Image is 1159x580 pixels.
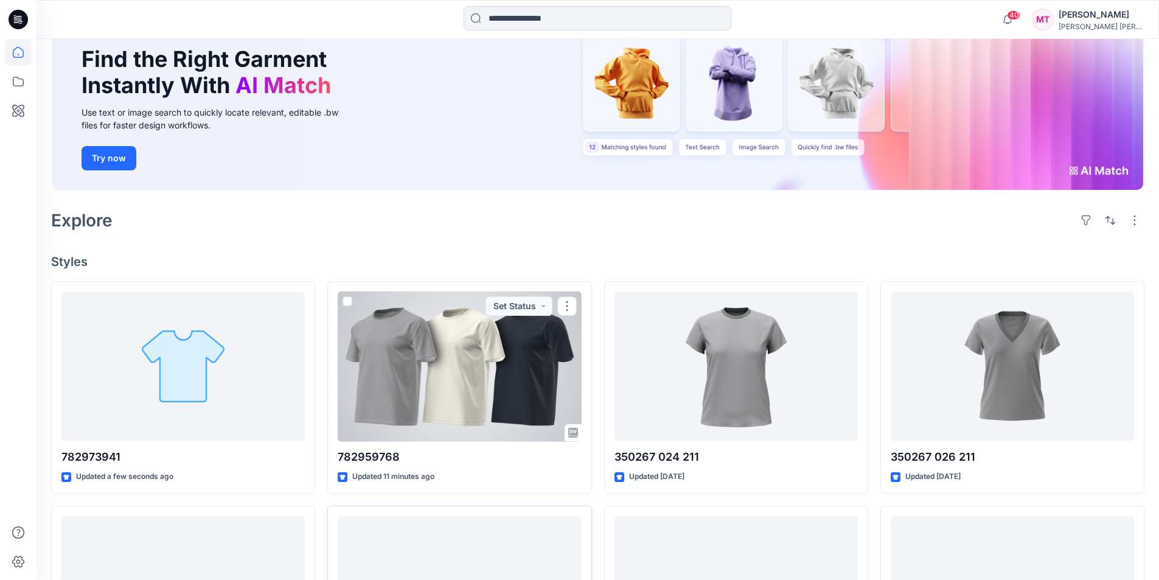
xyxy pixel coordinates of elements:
div: Use text or image search to quickly locate relevant, editable .bw files for faster design workflows. [82,106,355,131]
span: 40 [1007,10,1020,20]
span: AI Match [235,72,331,99]
h4: Styles [51,254,1144,269]
div: [PERSON_NAME] [1059,7,1144,22]
a: 782959768 [338,292,581,442]
p: Updated [DATE] [629,470,684,483]
p: 350267 024 211 [614,449,858,466]
p: Updated a few seconds ago [76,470,173,483]
a: 350267 026 211 [891,292,1134,442]
p: 782973941 [61,449,305,466]
a: 350267 024 211 [614,292,858,442]
a: 782973941 [61,292,305,442]
h2: Explore [51,211,113,230]
p: Updated [DATE] [905,470,961,483]
p: 350267 026 211 [891,449,1134,466]
p: 782959768 [338,449,581,466]
div: [PERSON_NAME] [PERSON_NAME] [1059,22,1144,31]
button: Try now [82,146,136,170]
p: Updated 11 minutes ago [352,470,434,483]
h1: Find the Right Garment Instantly With [82,46,337,99]
div: MT [1032,9,1054,30]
